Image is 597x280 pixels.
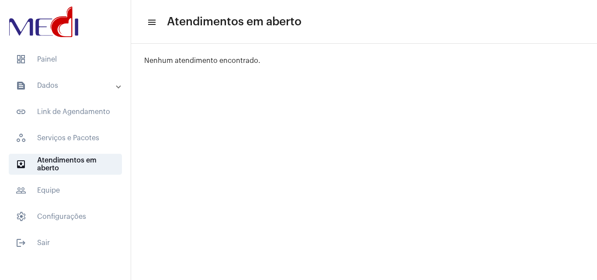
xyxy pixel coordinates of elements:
[16,185,26,196] mat-icon: sidenav icon
[144,57,260,64] span: Nenhum atendimento encontrado.
[16,80,117,91] mat-panel-title: Dados
[9,49,122,70] span: Painel
[167,15,302,29] span: Atendimentos em aberto
[9,128,122,149] span: Serviços e Pacotes
[16,107,26,117] mat-icon: sidenav icon
[9,154,122,175] span: Atendimentos em aberto
[16,159,26,169] mat-icon: sidenav icon
[9,232,122,253] span: Sair
[16,211,26,222] span: sidenav icon
[16,54,26,65] span: sidenav icon
[9,180,122,201] span: Equipe
[16,238,26,248] mat-icon: sidenav icon
[9,101,122,122] span: Link de Agendamento
[9,206,122,227] span: Configurações
[147,17,156,28] mat-icon: sidenav icon
[16,80,26,91] mat-icon: sidenav icon
[16,133,26,143] span: sidenav icon
[5,75,131,96] mat-expansion-panel-header: sidenav iconDados
[7,4,80,39] img: d3a1b5fa-500b-b90f-5a1c-719c20e9830b.png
